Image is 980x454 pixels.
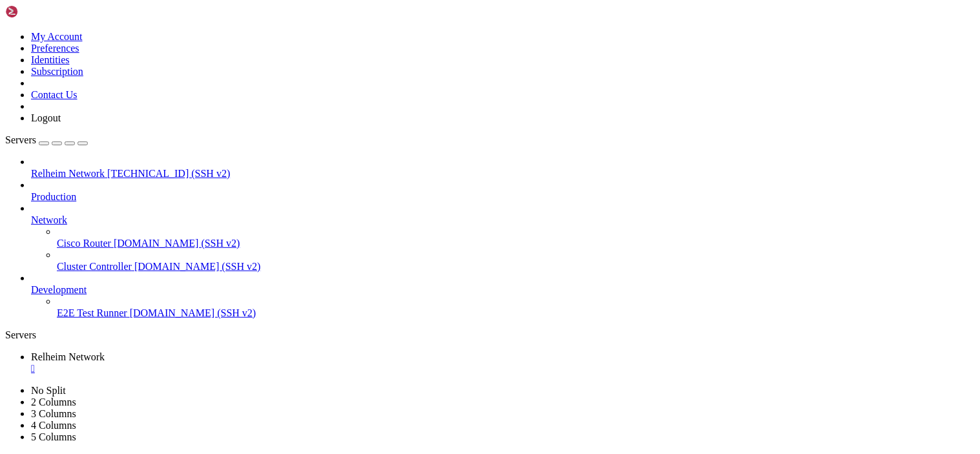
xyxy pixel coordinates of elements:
a: No Split [31,385,66,396]
x-row: Usage of /: 49.5% of 925.28GB Processes: 307 [5,104,812,115]
li: Network [31,203,975,273]
span: Development [31,284,87,295]
div: (14, 29) [81,324,87,335]
x-row: just raised the bar for easy, resilient and secure K8s cluster deployment. [5,159,812,170]
x-row: See [URL][DOMAIN_NAME] or run: sudo pro status [5,269,812,280]
span: Network [31,214,67,225]
a: Contact Us [31,89,78,100]
a: Network [31,214,975,226]
span: [DOMAIN_NAME] (SSH v2) [130,307,256,318]
a: 5 Columns [31,431,76,442]
x-row: * Support: [URL][DOMAIN_NAME] [5,49,812,60]
a: Preferences [31,43,79,54]
x-row: Swap usage: 20% IPv4 address for eno1: [TECHNICAL_ID] [5,126,812,137]
x-row: * Management: [URL][DOMAIN_NAME] [5,38,812,49]
span: Relheim Network [31,351,105,362]
span: ~ [52,324,57,334]
a: 3 Columns [31,408,76,419]
a: Relheim Network [TECHNICAL_ID] (SSH v2) [31,168,975,180]
x-row: 69 updates can be applied immediately. [5,225,812,236]
a: 4 Columns [31,420,76,431]
span: E2E Test Runner [57,307,127,318]
span: Servers [5,134,36,145]
x-row: [URL][DOMAIN_NAME] [5,181,812,192]
span: root [5,324,26,334]
a: Servers [5,134,88,145]
x-row: *** System restart required *** [5,302,812,313]
a: Logout [31,112,61,123]
a: Identities [31,54,70,65]
li: Development [31,273,975,319]
a: Cluster Controller [DOMAIN_NAME] (SSH v2) [57,261,975,273]
a: Cisco Router [DOMAIN_NAME] (SSH v2) [57,238,975,249]
li: Production [31,180,975,203]
x-row: Expanded Security Maintenance for Applications is not enabled. [5,203,812,214]
li: Relheim Network [TECHNICAL_ID] (SSH v2) [31,156,975,180]
a: Development [31,284,975,296]
x-row: * Strictly confined Kubernetes makes edge and IoT secure. Learn how MicroK8s [5,148,812,159]
x-row: System information as of [DATE] [5,71,812,82]
x-row: To see these additional updates run: apt list --upgradable [5,236,812,247]
span: # [57,324,62,334]
x-row: Welcome to Ubuntu 24.04.2 LTS (GNU/Linux 6.8.0-60-generic x86_64) [5,5,812,16]
span: Relheim Network [31,168,105,179]
x-row: Memory usage: 86% Users logged in: 0 [5,115,812,126]
li: Cluster Controller [DOMAIN_NAME] (SSH v2) [57,249,975,273]
x-row: Last login: [DATE] from [TECHNICAL_ID] [5,313,812,324]
span: [TECHNICAL_ID] (SSH v2) [107,168,230,179]
span: Cisco Router [57,238,111,249]
li: E2E Test Runner [DOMAIN_NAME] (SSH v2) [57,296,975,319]
a: Subscription [31,66,83,77]
a:  [31,363,975,375]
a: E2E Test Runner [DOMAIN_NAME] (SSH v2) [57,307,975,319]
span: [DOMAIN_NAME] (SSH v2) [114,238,240,249]
span: Cluster Controller [57,261,132,272]
x-row: System load: 3.08 Temperature: 58.9 C [5,93,812,104]
a: My Account [31,31,83,42]
span: NIF4 [31,324,52,334]
span: @ [26,324,31,334]
a: Production [31,191,975,203]
div: Servers [5,329,975,341]
span: Production [31,191,76,202]
a: Relheim Network [31,351,975,375]
span: [DOMAIN_NAME] (SSH v2) [134,261,261,272]
x-row: Enable ESM Apps to receive additional future security updates. [5,258,812,269]
a: 2 Columns [31,397,76,408]
x-row: * Documentation: [URL][DOMAIN_NAME] [5,27,812,38]
img: Shellngn [5,5,79,18]
li: Cisco Router [DOMAIN_NAME] (SSH v2) [57,226,975,249]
